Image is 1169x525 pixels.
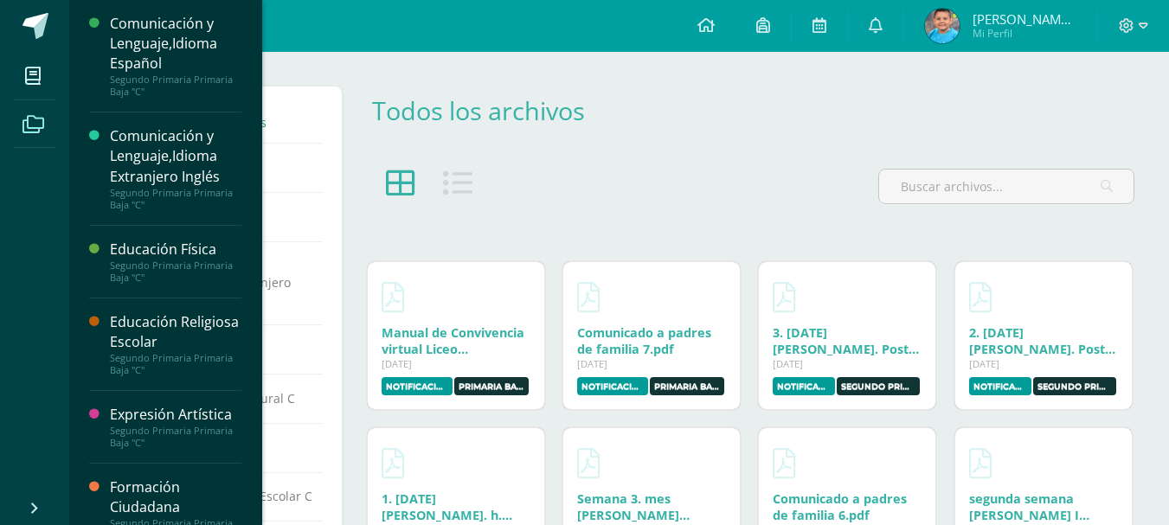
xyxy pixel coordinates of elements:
[577,490,726,523] div: Descargar Semana 3. mes de Mayo Preprimaria en pdf.pdf.pdf
[577,324,726,357] div: Descargar Comunicado a padres de familia 7.pdf.pdf
[110,126,241,186] div: Comunicación y Lenguaje,Idioma Extranjero Inglés
[453,377,529,395] label: Primaria Baja
[110,312,241,376] a: Educación Religiosa EscolarSegundo Primaria Primaria Baja "C"
[372,93,611,127] div: Todos los archivos
[372,93,585,127] a: Todos los archivos
[382,357,530,370] div: [DATE]
[973,10,1076,28] span: [PERSON_NAME] De [PERSON_NAME]
[110,187,241,211] div: Segundo Primaria Primaria Baja "C"
[773,490,907,523] a: Comunicado a padres de familia 6.pdf
[577,442,600,483] a: Descargar Semana 3. mes de Mayo Preprimaria en pdf.pdf.pdf
[382,490,530,523] div: Descargar 1. 26 de mayo. h. Juan Carlos Bolaños.pdf.pdf
[110,477,241,517] div: Formación Ciudadana
[577,276,600,317] a: Descargar Comunicado a padres de familia 7.pdf.pdf
[773,442,795,483] a: Descargar Comunicado a padres de familia 6.pdf.pdf
[577,377,648,395] label: Notificación
[773,324,922,357] div: Descargar 3. 28 de mayo. Post. Gerson Asig.pdf.pdf
[110,425,241,449] div: Segundo Primaria Primaria Baja "C"
[110,259,241,284] div: Segundo Primaria Primaria Baja "C"
[110,14,241,74] div: Comunicación y Lenguaje,Idioma Español
[382,276,404,317] a: Descargar Manual de Convivencia virtual Liceo Guatemala.pdf.pdf
[650,377,725,395] label: Primaria Baja
[773,377,835,395] label: Notificación
[837,377,921,395] label: Segundo Primaria
[110,126,241,210] a: Comunicación y Lenguaje,Idioma Extranjero InglésSegundo Primaria Primaria Baja "C"
[969,324,1118,357] div: Descargar 2. 27 de mayo. Post. Jorge Luis Martínez.pdf.pdf
[773,324,919,374] a: 3. [DATE][PERSON_NAME]. Post. [PERSON_NAME].pdf
[382,442,404,483] a: Descargar 1. 26 de mayo. h. Juan Carlos Bolaños.pdf.pdf
[110,74,241,98] div: Segundo Primaria Primaria Baja "C"
[110,312,241,352] div: Educación Religiosa Escolar
[110,352,241,376] div: Segundo Primaria Primaria Baja "C"
[1032,377,1116,395] label: Segundo Primaria
[382,324,530,374] a: Manual de Convivencia virtual Liceo [GEOGRAPHIC_DATA]pdf
[925,9,960,43] img: 64b77e4168f55f871ab22eb86b4f1ec5.png
[773,490,922,523] div: Descargar Comunicado a padres de familia 6.pdf.pdf
[973,26,1076,41] span: Mi Perfil
[110,14,241,98] a: Comunicación y Lenguaje,Idioma EspañolSegundo Primaria Primaria Baja "C"
[969,276,992,317] a: Descargar 2. 27 de mayo. Post. Jorge Luis Martínez.pdf.pdf
[969,377,1031,395] label: Notificación
[969,324,1115,374] a: 2. [DATE][PERSON_NAME]. Post. [PERSON_NAME].pdf
[110,405,241,449] a: Expresión ArtísticaSegundo Primaria Primaria Baja "C"
[577,324,711,357] a: Comunicado a padres de familia 7.pdf
[110,240,241,259] div: Educación Física
[969,442,992,483] a: Descargar segunda semana de mayo I Ciclo.pdf.pdf
[382,377,453,395] label: Notificación
[969,490,1118,523] div: Descargar segunda semana de mayo I Ciclo.pdf.pdf
[577,357,726,370] div: [DATE]
[879,170,1134,203] input: Buscar archivos...
[110,240,241,284] a: Educación FísicaSegundo Primaria Primaria Baja "C"
[382,324,530,357] div: Descargar Manual de Convivencia virtual Liceo Guatemala.pdf.pdf
[773,276,795,317] a: Descargar 3. 28 de mayo. Post. Gerson Asig.pdf.pdf
[773,357,922,370] div: [DATE]
[110,405,241,425] div: Expresión Artística
[969,357,1118,370] div: [DATE]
